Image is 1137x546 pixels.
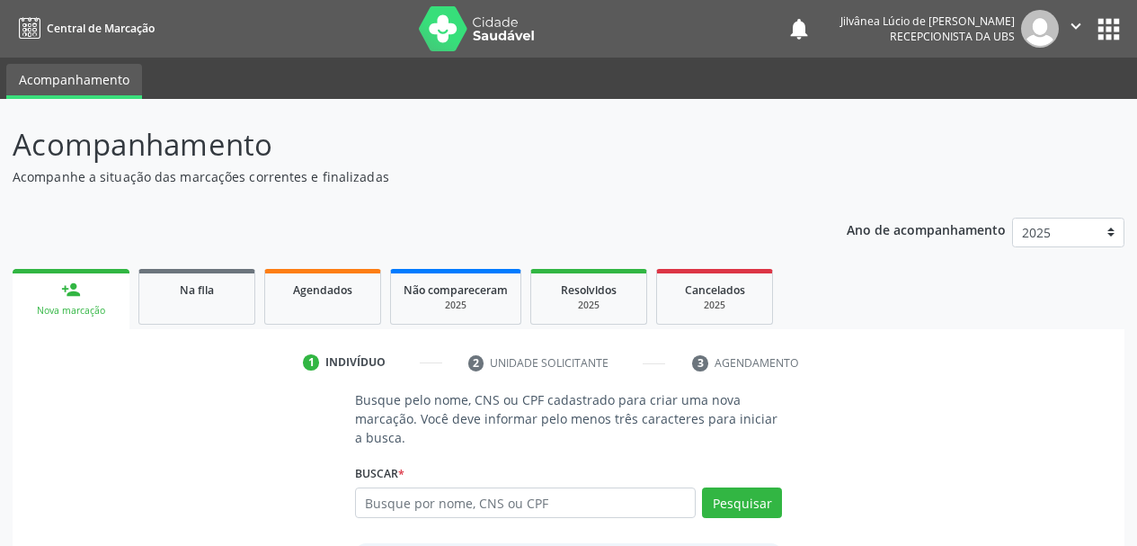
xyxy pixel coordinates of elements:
input: Busque por nome, CNS ou CPF [355,488,697,518]
div: person_add [61,280,81,300]
div: 1 [303,354,319,371]
div: 2025 [544,299,634,312]
div: 2025 [670,299,759,312]
span: Cancelados [685,282,745,298]
p: Acompanhamento [13,122,791,167]
label: Buscar [355,460,404,488]
span: Não compareceram [404,282,508,298]
span: Agendados [293,282,352,298]
i:  [1066,16,1086,36]
p: Acompanhe a situação das marcações correntes e finalizadas [13,167,791,186]
button: notifications [786,16,812,41]
img: img [1021,10,1059,48]
a: Acompanhamento [6,64,142,99]
button:  [1059,10,1093,48]
div: Nova marcação [25,304,117,318]
div: Indivíduo [325,354,386,371]
div: Jilvânea Lúcio de [PERSON_NAME] [840,13,1015,29]
button: apps [1093,13,1124,45]
div: 2025 [404,299,508,312]
a: Central de Marcação [13,13,155,43]
p: Busque pelo nome, CNS ou CPF cadastrado para criar uma nova marcação. Você deve informar pelo men... [355,390,783,447]
span: Central de Marcação [47,21,155,36]
span: Recepcionista da UBS [890,29,1015,44]
p: Ano de acompanhamento [847,218,1006,240]
span: Resolvidos [561,282,617,298]
button: Pesquisar [702,488,782,518]
span: Na fila [180,282,214,298]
